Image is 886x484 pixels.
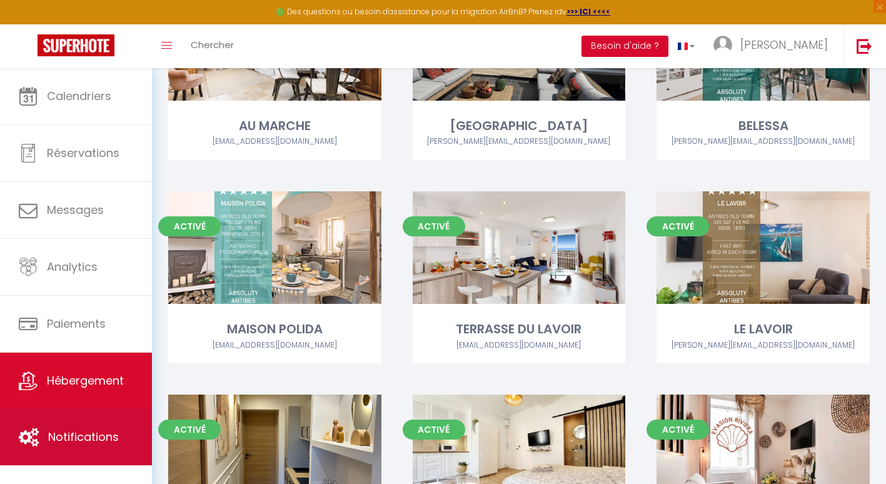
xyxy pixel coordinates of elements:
[47,145,119,161] span: Réservations
[857,38,872,54] img: logout
[158,420,221,440] span: Activé
[38,34,114,56] img: Super Booking
[413,116,626,136] div: [GEOGRAPHIC_DATA]
[647,216,709,236] span: Activé
[647,420,709,440] span: Activé
[168,136,381,148] div: Airbnb
[181,24,243,68] a: Chercher
[581,36,668,57] button: Besoin d'aide ?
[657,320,870,339] div: LE LAVOIR
[47,259,98,275] span: Analytics
[704,24,843,68] a: ... [PERSON_NAME]
[168,116,381,136] div: AU MARCHE
[740,37,828,53] span: [PERSON_NAME]
[48,429,119,445] span: Notifications
[413,320,626,339] div: TERRASSE DU LAVOIR
[403,216,465,236] span: Activé
[657,340,870,351] div: Airbnb
[47,316,106,331] span: Paiements
[158,216,221,236] span: Activé
[657,136,870,148] div: Airbnb
[403,420,465,440] span: Activé
[191,38,234,51] span: Chercher
[413,340,626,351] div: Airbnb
[713,36,732,54] img: ...
[566,6,610,17] a: >>> ICI <<<<
[413,136,626,148] div: Airbnb
[657,116,870,136] div: BELESSA
[168,340,381,351] div: Airbnb
[47,88,111,104] span: Calendriers
[47,373,124,388] span: Hébergement
[168,320,381,339] div: MAISON POLIDA
[47,202,104,218] span: Messages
